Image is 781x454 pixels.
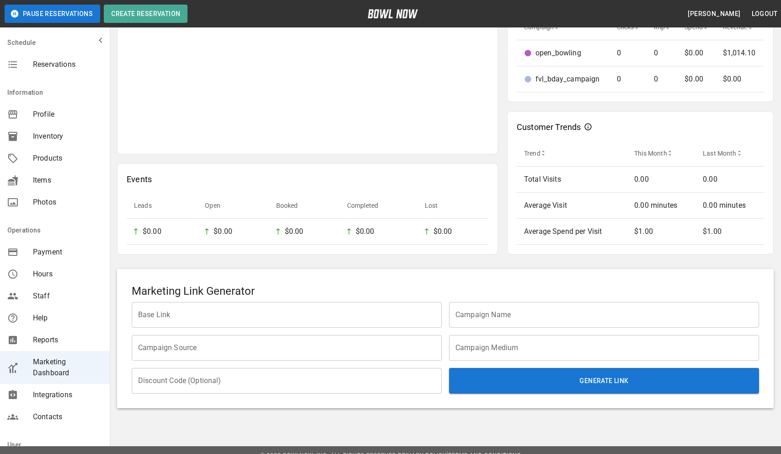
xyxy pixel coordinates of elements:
p: $0.00 [214,226,232,237]
img: uptrend.svg [205,226,209,237]
img: uptrend.svg [347,226,351,237]
span: Reports [33,335,102,346]
img: uptrend.svg [425,226,429,237]
button: [PERSON_NAME] [684,5,744,22]
button: Create Reservation [104,5,187,23]
p: $0.00 [285,226,304,237]
svg: Customer Trends [584,123,592,130]
p: $0.00 [433,226,452,237]
p: Average Spend per Visit [524,226,620,237]
span: Reservations [33,59,102,70]
p: 0.00 [703,174,757,185]
p: fvl_bday_campaign [535,74,600,85]
p: $0.00 [356,226,374,237]
p: 0.00 [634,174,688,185]
img: logo [368,9,418,18]
span: Staff [33,291,102,302]
th: Last Month [695,141,764,167]
p: 0 [617,48,639,59]
p: $0.00 [685,74,708,85]
th: Open [198,193,268,219]
p: Events [127,173,152,185]
p: $1.00 [634,226,688,237]
h5: Marketing Link Generator [132,284,759,298]
p: 0 [654,48,670,59]
span: Payment [33,247,102,258]
table: sticky table [127,193,488,245]
p: 0.00 minutes [703,200,757,211]
span: Profile [33,109,102,120]
p: Customer Trends [517,121,581,133]
span: Inventory [33,131,102,142]
th: This Month [627,141,695,167]
button: Generate Link [449,368,759,394]
th: Lost [417,193,488,219]
span: Integrations [33,389,102,400]
th: Completed [340,193,417,219]
p: 0 [654,74,670,85]
span: Products [33,153,102,164]
table: sticky table [517,14,764,92]
span: Items [33,175,102,186]
p: $0.00 [685,48,708,59]
p: Total Visits [524,174,620,185]
th: Booked [269,193,340,219]
p: 0.00 minutes [634,200,688,211]
p: $1,014.10 [723,48,757,59]
th: Leads [127,193,198,219]
p: $0.00 [723,74,757,85]
span: Help [33,313,102,324]
img: uptrend.svg [134,226,138,237]
p: $0.00 [143,226,161,237]
span: Hours [33,269,102,280]
button: Logout [748,5,781,22]
span: Contacts [33,411,102,422]
span: Photos [33,197,102,208]
table: sticky table [517,141,764,245]
img: uptrend.svg [276,226,280,237]
p: open_bowling [535,48,581,59]
p: $1.00 [703,226,757,237]
p: Average Visit [524,200,620,211]
button: Pause Reservations [5,5,100,23]
span: Marketing Dashboard [33,357,102,378]
th: Trend [517,141,627,167]
p: 0 [617,74,639,85]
